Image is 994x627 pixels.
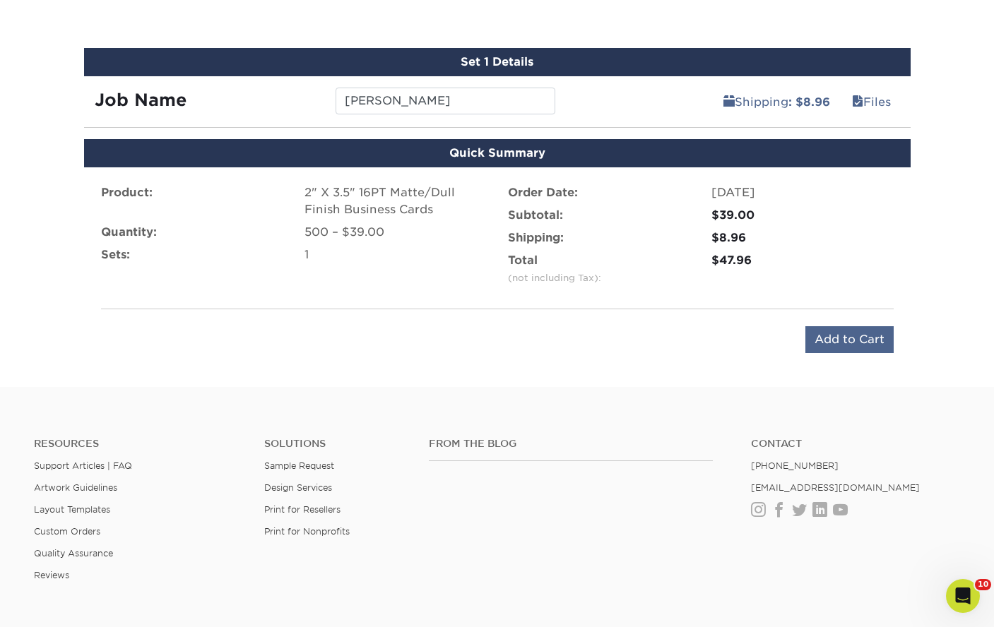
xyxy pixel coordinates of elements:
label: Sets: [101,246,130,263]
div: Set 1 Details [84,48,911,76]
a: Print for Nonprofits [264,526,350,537]
a: Quality Assurance [34,548,113,559]
input: Enter a job name [336,88,555,114]
div: $47.96 [711,252,894,269]
div: [DATE] [711,184,894,201]
span: files [852,95,863,109]
span: 10 [975,579,991,590]
a: Files [843,88,900,116]
a: Artwork Guidelines [34,482,117,493]
a: Print for Resellers [264,504,341,515]
a: Contact [751,438,960,450]
b: : $8.96 [788,95,830,109]
a: Support Articles | FAQ [34,460,132,471]
h4: Resources [34,438,243,450]
small: (not including Tax): [508,273,601,283]
a: Design Services [264,482,332,493]
div: Quick Summary [84,139,911,167]
label: Shipping: [508,229,564,246]
a: Reviews [34,570,69,580]
label: Subtotal: [508,207,563,224]
div: $8.96 [711,229,894,246]
div: $39.00 [711,207,894,224]
h4: Solutions [264,438,408,450]
input: Add to Cart [805,326,894,353]
label: Total [508,252,601,286]
a: Sample Request [264,460,334,471]
a: Layout Templates [34,504,110,515]
label: Quantity: [101,224,157,241]
label: Order Date: [508,184,578,201]
h4: From the Blog [429,438,713,450]
a: Shipping: $8.96 [714,88,839,116]
span: shipping [723,95,735,109]
a: Custom Orders [34,526,100,537]
a: [EMAIL_ADDRESS][DOMAIN_NAME] [751,482,920,493]
iframe: Intercom live chat [946,579,980,613]
strong: Job Name [95,90,187,110]
label: Product: [101,184,153,201]
div: 500 – $39.00 [304,224,487,241]
a: [PHONE_NUMBER] [751,460,839,471]
div: 1 [304,246,487,263]
div: 2" X 3.5" 16PT Matte/Dull Finish Business Cards [304,184,487,218]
